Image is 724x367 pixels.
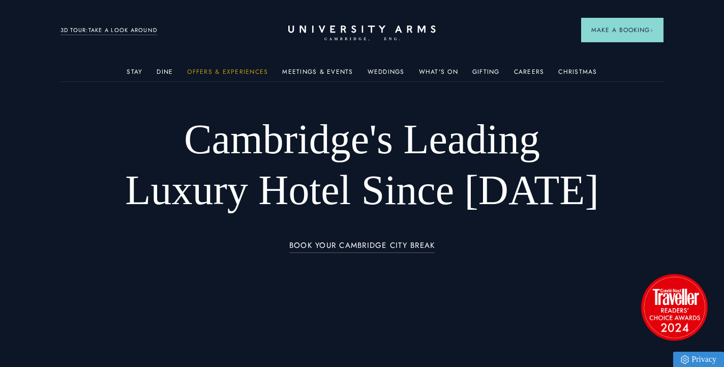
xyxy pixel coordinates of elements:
[127,68,142,81] a: Stay
[636,269,712,345] img: image-2524eff8f0c5d55edbf694693304c4387916dea5-1501x1501-png
[157,68,173,81] a: Dine
[591,25,653,35] span: Make a Booking
[61,26,158,35] a: 3D TOUR:TAKE A LOOK AROUND
[681,355,689,364] img: Privacy
[120,114,603,216] h1: Cambridge's Leading Luxury Hotel Since [DATE]
[419,68,458,81] a: What's On
[282,68,353,81] a: Meetings & Events
[472,68,500,81] a: Gifting
[558,68,597,81] a: Christmas
[514,68,545,81] a: Careers
[368,68,405,81] a: Weddings
[288,25,436,41] a: Home
[187,68,268,81] a: Offers & Experiences
[289,241,435,253] a: BOOK YOUR CAMBRIDGE CITY BREAK
[673,352,724,367] a: Privacy
[581,18,663,42] button: Make a BookingArrow icon
[650,29,653,32] img: Arrow icon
